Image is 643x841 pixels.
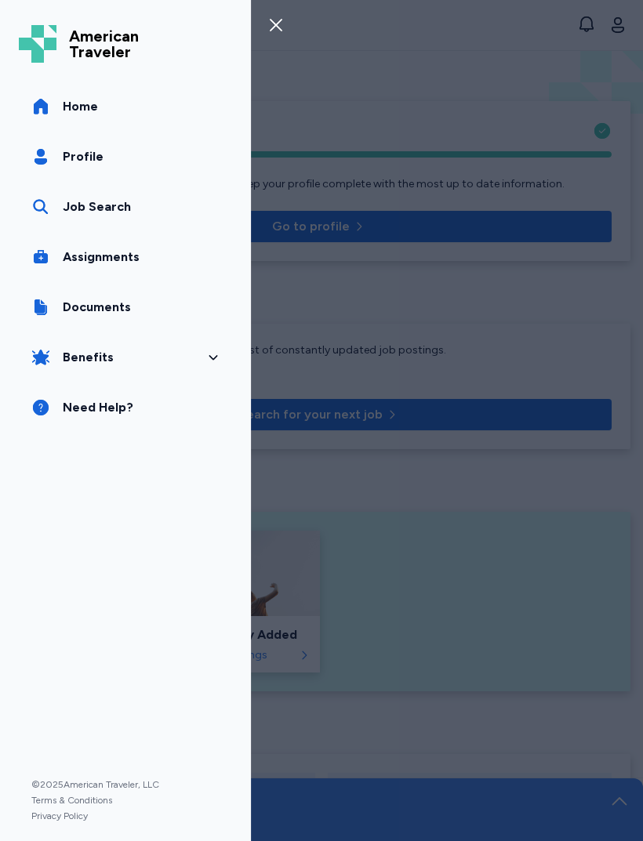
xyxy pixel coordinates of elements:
[63,398,133,417] span: Need Help?
[19,85,232,129] a: Home
[31,794,220,807] a: Terms & Conditions
[63,147,104,166] span: Profile
[63,248,140,266] span: Assignments
[69,28,139,60] span: American Traveler
[31,810,220,822] a: Privacy Policy
[31,778,220,791] span: © 2025 American Traveler, LLC
[63,97,98,116] span: Home
[63,348,114,367] span: Benefits
[19,135,232,179] a: Profile
[19,386,232,430] a: Need Help?
[19,185,232,229] a: Job Search
[19,25,56,63] img: Logo
[63,298,131,317] span: Documents
[63,198,131,216] div: Job Search
[19,335,232,379] button: Benefits
[19,285,232,329] a: Documents
[19,235,232,279] a: Assignments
